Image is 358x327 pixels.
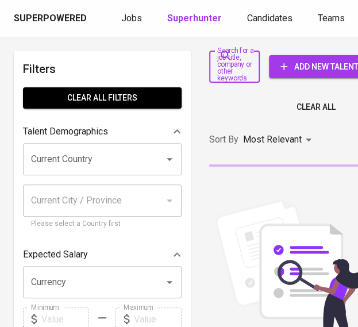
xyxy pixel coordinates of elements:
[31,218,174,230] p: Please select a Country first
[318,11,347,26] a: Teams
[32,91,172,105] span: Clear All filters
[247,13,292,24] span: Candidates
[318,13,345,24] span: Teams
[23,120,182,143] div: Talent Demographics
[167,11,224,26] a: Superhunter
[23,87,182,109] button: Clear All filters
[243,133,302,147] p: Most Relevant
[297,100,336,114] span: Clear All
[161,274,178,290] button: Open
[23,248,88,261] p: Expected Salary
[14,12,87,25] div: Superpowered
[209,133,238,147] p: Sort By
[23,60,182,78] h6: Filters
[292,97,340,118] button: Clear All
[243,129,315,151] div: Most Relevant
[247,11,295,26] a: Candidates
[14,12,89,25] a: Superpowered
[121,13,142,24] span: Jobs
[167,13,222,24] b: Superhunter
[121,11,144,26] a: Jobs
[23,243,182,266] div: Expected Salary
[161,151,178,167] button: Open
[23,125,108,139] p: Talent Demographics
